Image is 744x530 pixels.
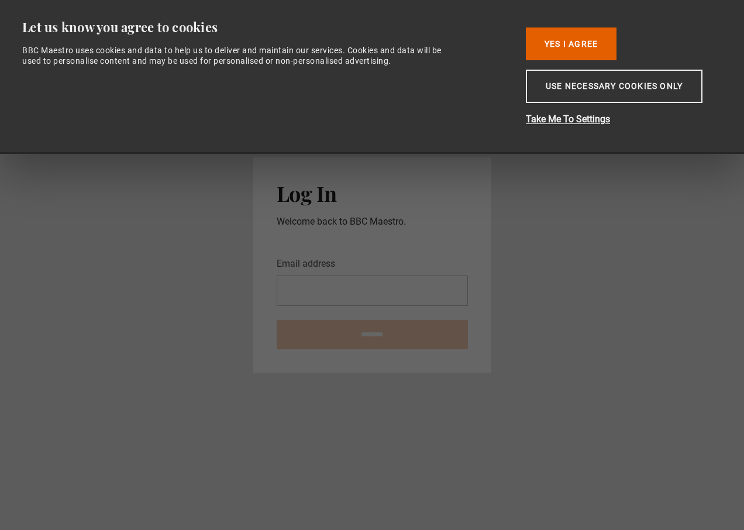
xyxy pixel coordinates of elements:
[526,70,702,103] button: Use necessary cookies only
[526,112,713,126] button: Take Me To Settings
[22,45,459,66] div: BBC Maestro uses cookies and data to help us to deliver and maintain our services. Cookies and da...
[526,27,616,60] button: Yes I Agree
[277,181,468,205] h2: Log In
[22,19,508,36] div: Let us know you agree to cookies
[277,257,335,271] label: Email address
[277,215,468,229] p: Welcome back to BBC Maestro.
